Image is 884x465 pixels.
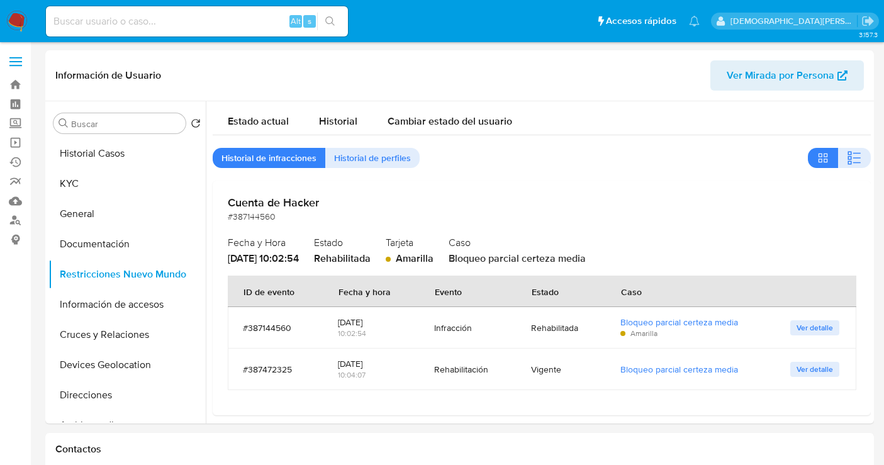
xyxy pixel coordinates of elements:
button: Documentación [48,229,206,259]
button: Restricciones Nuevo Mundo [48,259,206,289]
button: Buscar [59,118,69,128]
button: Información de accesos [48,289,206,320]
h1: Información de Usuario [55,69,161,82]
span: Accesos rápidos [606,14,676,28]
button: Cruces y Relaciones [48,320,206,350]
button: Devices Geolocation [48,350,206,380]
input: Buscar usuario o caso... [46,13,348,30]
h1: Contactos [55,443,864,456]
button: General [48,199,206,229]
button: Archivos adjuntos [48,410,206,440]
button: Volver al orden por defecto [191,118,201,132]
span: s [308,15,311,27]
span: Alt [291,15,301,27]
input: Buscar [71,118,181,130]
button: Historial Casos [48,138,206,169]
a: Notificaciones [689,16,700,26]
button: Direcciones [48,380,206,410]
p: cristian.porley@mercadolibre.com [730,15,858,27]
a: Salir [861,14,875,28]
span: Ver Mirada por Persona [727,60,834,91]
button: search-icon [317,13,343,30]
button: KYC [48,169,206,199]
button: Ver Mirada por Persona [710,60,864,91]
